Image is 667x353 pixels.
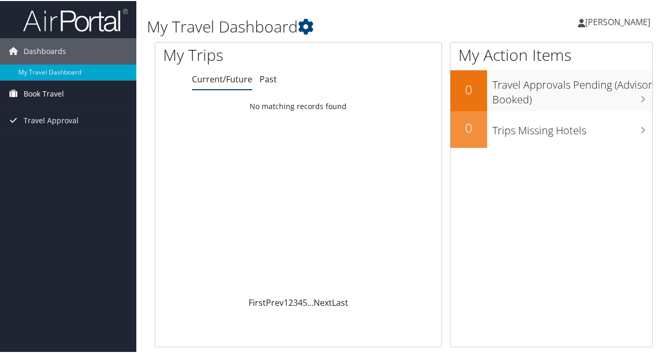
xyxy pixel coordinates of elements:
[260,72,277,84] a: Past
[332,296,348,307] a: Last
[288,296,293,307] a: 2
[307,296,314,307] span: …
[266,296,284,307] a: Prev
[249,296,266,307] a: First
[585,15,650,27] span: [PERSON_NAME]
[492,71,652,106] h3: Travel Approvals Pending (Advisor Booked)
[163,43,314,65] h1: My Trips
[450,118,487,136] h2: 0
[450,80,487,98] h2: 0
[314,296,332,307] a: Next
[492,117,652,137] h3: Trips Missing Hotels
[450,110,652,147] a: 0Trips Missing Hotels
[303,296,307,307] a: 5
[293,296,298,307] a: 3
[298,296,303,307] a: 4
[24,37,66,63] span: Dashboards
[284,296,288,307] a: 1
[147,15,489,37] h1: My Travel Dashboard
[578,5,661,37] a: [PERSON_NAME]
[192,72,252,84] a: Current/Future
[24,80,64,106] span: Book Travel
[24,106,79,133] span: Travel Approval
[23,7,128,31] img: airportal-logo.png
[450,43,652,65] h1: My Action Items
[155,96,442,115] td: No matching records found
[450,69,652,110] a: 0Travel Approvals Pending (Advisor Booked)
